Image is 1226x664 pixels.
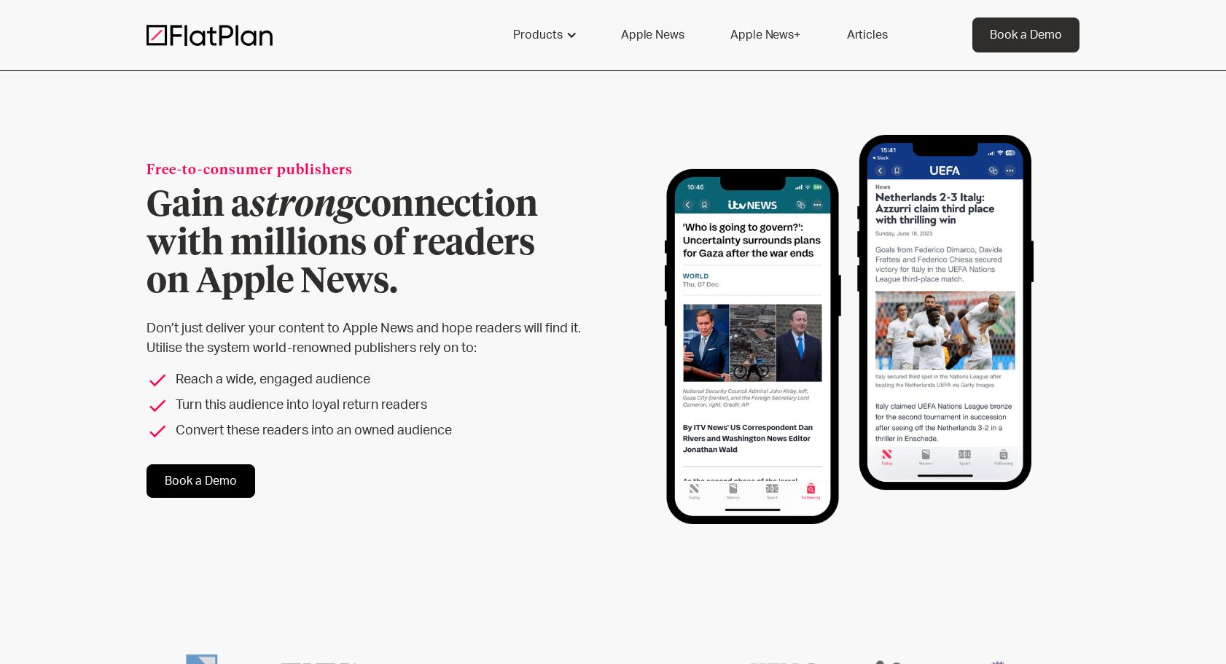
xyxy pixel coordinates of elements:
[147,396,607,415] li: Turn this audience into loyal return readers
[147,161,607,181] div: Free-to-consumer publishers
[496,17,592,52] div: Products
[604,17,701,52] a: Apple News
[513,26,563,44] div: Products
[829,17,905,52] a: Articles
[250,188,354,223] em: strong
[147,187,607,302] h1: Gain a connection with millions of readers on Apple News.
[972,17,1079,52] a: Book a Demo
[713,17,817,52] a: Apple News+
[990,26,1062,44] div: Book a Demo
[147,370,607,390] li: Reach a wide, engaged audience
[147,464,255,498] a: Book a Demo
[147,319,607,359] p: Don’t just deliver your content to Apple News and hope readers will find it. Utilise the system w...
[147,421,607,441] li: Convert these readers into an owned audience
